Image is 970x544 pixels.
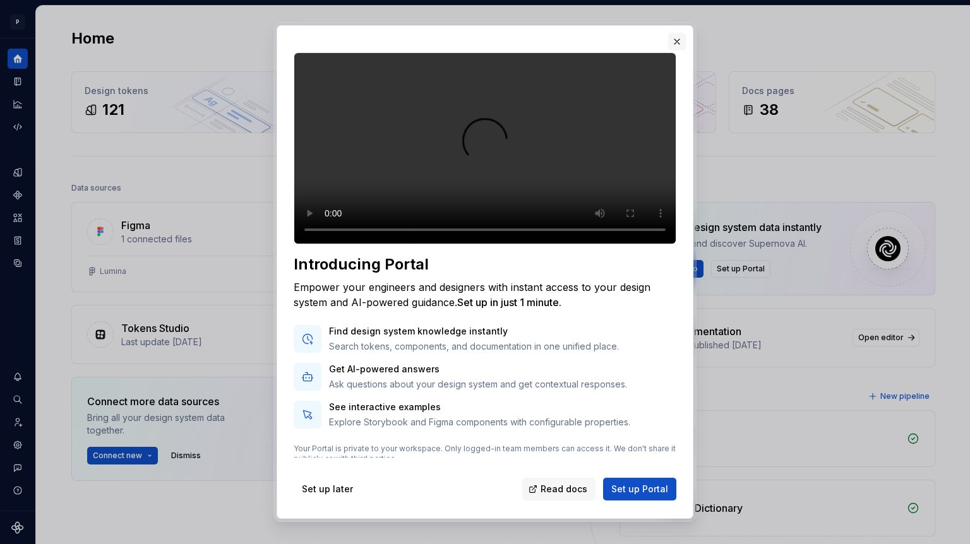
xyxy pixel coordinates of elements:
[329,401,630,413] p: See interactive examples
[294,478,361,500] button: Set up later
[329,363,627,375] p: Get AI-powered answers
[329,378,627,391] p: Ask questions about your design system and get contextual responses.
[294,280,676,310] div: Empower your engineers and designers with instant access to your design system and AI-powered gui...
[329,325,619,338] p: Find design system knowledge instantly
[302,483,353,495] span: Set up later
[611,483,668,495] span: Set up Portal
[522,478,596,500] a: Read docs
[603,478,676,500] button: Set up Portal
[541,483,587,495] span: Read docs
[329,416,630,429] p: Explore Storybook and Figma components with configurable properties.
[329,340,619,353] p: Search tokens, components, and documentation in one unified place.
[294,444,676,464] p: Your Portal is private to your workspace. Only logged-in team members can access it. We don't sha...
[294,254,676,275] div: Introducing Portal
[457,296,561,309] span: Set up in just 1 minute.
